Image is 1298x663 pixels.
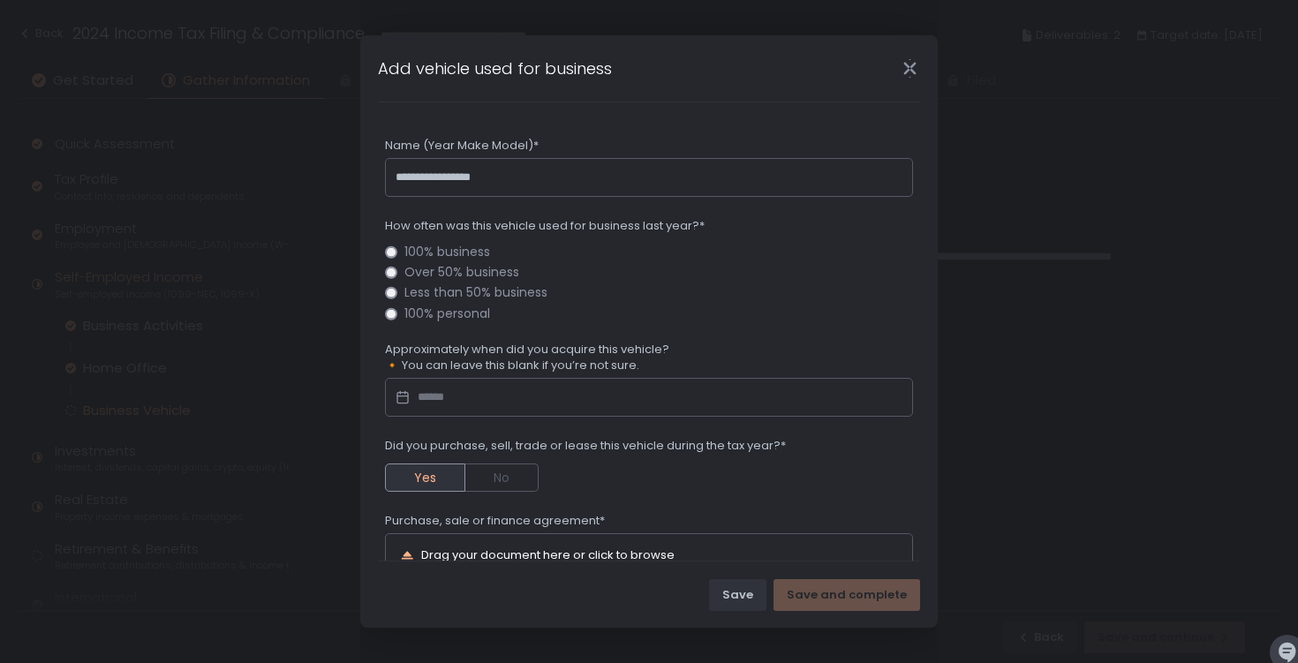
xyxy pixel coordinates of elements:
[385,138,539,154] span: Name (Year Make Model)*
[465,463,539,492] button: No
[385,513,605,529] span: Purchase, sale or finance agreement*
[404,286,547,299] span: Less than 50% business
[385,218,705,234] span: How often was this vehicle used for business last year?*
[385,438,786,454] span: Did you purchase, sell, trade or lease this vehicle during the tax year?*
[404,245,490,259] span: 100% business
[385,245,397,258] input: 100% business
[385,463,465,492] button: Yes
[378,57,612,80] h1: Add vehicle used for business
[722,587,753,603] div: Save
[421,549,675,561] div: Drag your document here or click to browse
[385,267,397,279] input: Over 50% business
[385,307,397,320] input: 100% personal
[385,287,397,299] input: Less than 50% business
[881,58,938,79] div: Close
[709,579,766,611] button: Save
[385,342,669,358] span: Approximately when did you acquire this vehicle?
[404,266,519,279] span: Over 50% business
[385,378,913,417] input: Datepicker input
[404,307,490,320] span: 100% personal
[385,358,669,373] span: 🔸 You can leave this blank if you’re not sure.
